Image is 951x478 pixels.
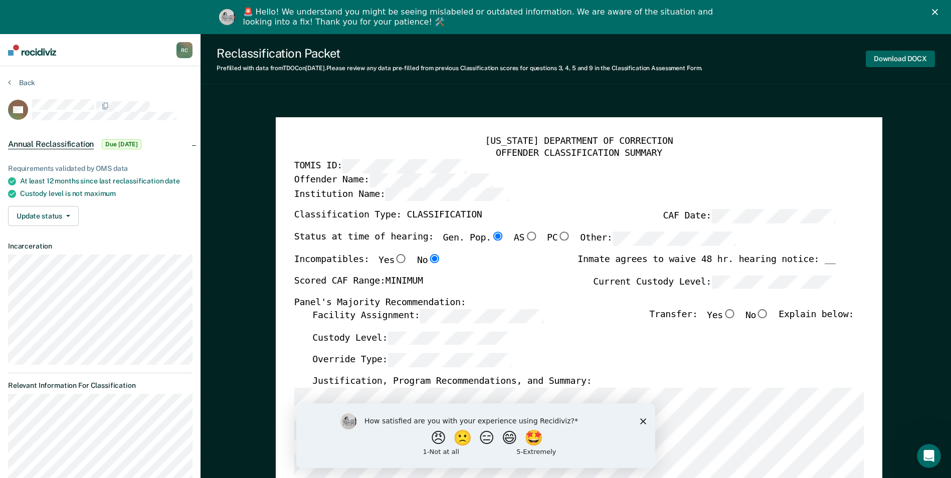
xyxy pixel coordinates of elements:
[294,275,423,289] label: Scored CAF Range: MINIMUM
[420,309,544,323] input: Facility Assignment:
[84,189,116,197] span: maximum
[312,309,544,323] label: Facility Assignment:
[176,42,193,58] div: R C
[312,375,592,387] label: Justification, Program Recommendations, and Summary:
[524,232,537,241] input: AS
[294,209,482,223] label: Classification Type: CLASSIFICATION
[8,45,56,56] img: Recidiviz
[580,232,736,246] label: Other:
[612,232,736,246] input: Other:
[294,148,864,160] div: OFFENDER CLASSIFICATION SUMMARY
[8,242,193,251] dt: Incarceration
[312,353,511,367] label: Override Type:
[217,46,702,61] div: Reclassification Packet
[369,173,493,187] input: Offender Name:
[378,254,408,267] label: Yes
[243,7,716,27] div: 🚨 Hello! We understand you might be seeing mislabeled or outdated information. We are aware of th...
[219,9,235,25] img: Profile image for Kim
[491,232,504,241] input: Gen. Pop.
[388,353,512,367] input: Override Type:
[8,206,79,226] button: Update status
[8,139,94,149] span: Annual Reclassification
[513,232,537,246] label: AS
[417,254,441,267] label: No
[707,309,736,323] label: Yes
[294,254,441,275] div: Incompatibles:
[296,403,655,468] iframe: Survey by Kim from Recidiviz
[443,232,504,246] label: Gen. Pop.
[294,159,466,173] label: TOMIS ID:
[932,9,942,15] div: Close
[395,254,408,263] input: Yes
[294,173,493,187] label: Offender Name:
[917,444,941,468] iframe: Intercom live chat
[428,254,441,263] input: No
[294,187,509,201] label: Institution Name:
[723,309,736,318] input: Yes
[8,78,35,87] button: Back
[547,232,571,246] label: PC
[8,164,193,173] div: Requirements validated by OMS data
[217,65,702,72] div: Prefilled with data from TDOC on [DATE] . Please review any data pre-filled from previous Classif...
[8,381,193,390] dt: Relevant Information For Classification
[294,297,835,309] div: Panel's Majority Recommendation:
[756,309,769,318] input: No
[663,209,835,223] label: CAF Date:
[593,275,835,289] label: Current Custody Level:
[745,309,770,323] label: No
[342,159,467,173] input: TOMIS ID:
[294,136,864,148] div: [US_STATE] DEPARTMENT OF CORRECTION
[388,331,512,345] input: Custody Level:
[176,42,193,58] button: RC
[557,232,570,241] input: PC
[711,275,836,289] input: Current Custody Level:
[649,309,854,331] div: Transfer: Explain below:
[20,189,193,198] div: Custody level is not
[20,177,193,185] div: At least 12 months since last reclassification
[578,254,835,275] div: Inmate agrees to waive 48 hr. hearing notice: __
[102,139,141,149] span: Due [DATE]
[312,331,511,345] label: Custody Level:
[866,51,935,67] button: Download DOCX
[385,187,509,201] input: Institution Name:
[294,232,736,254] div: Status at time of hearing:
[711,209,836,223] input: CAF Date:
[165,177,179,185] span: date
